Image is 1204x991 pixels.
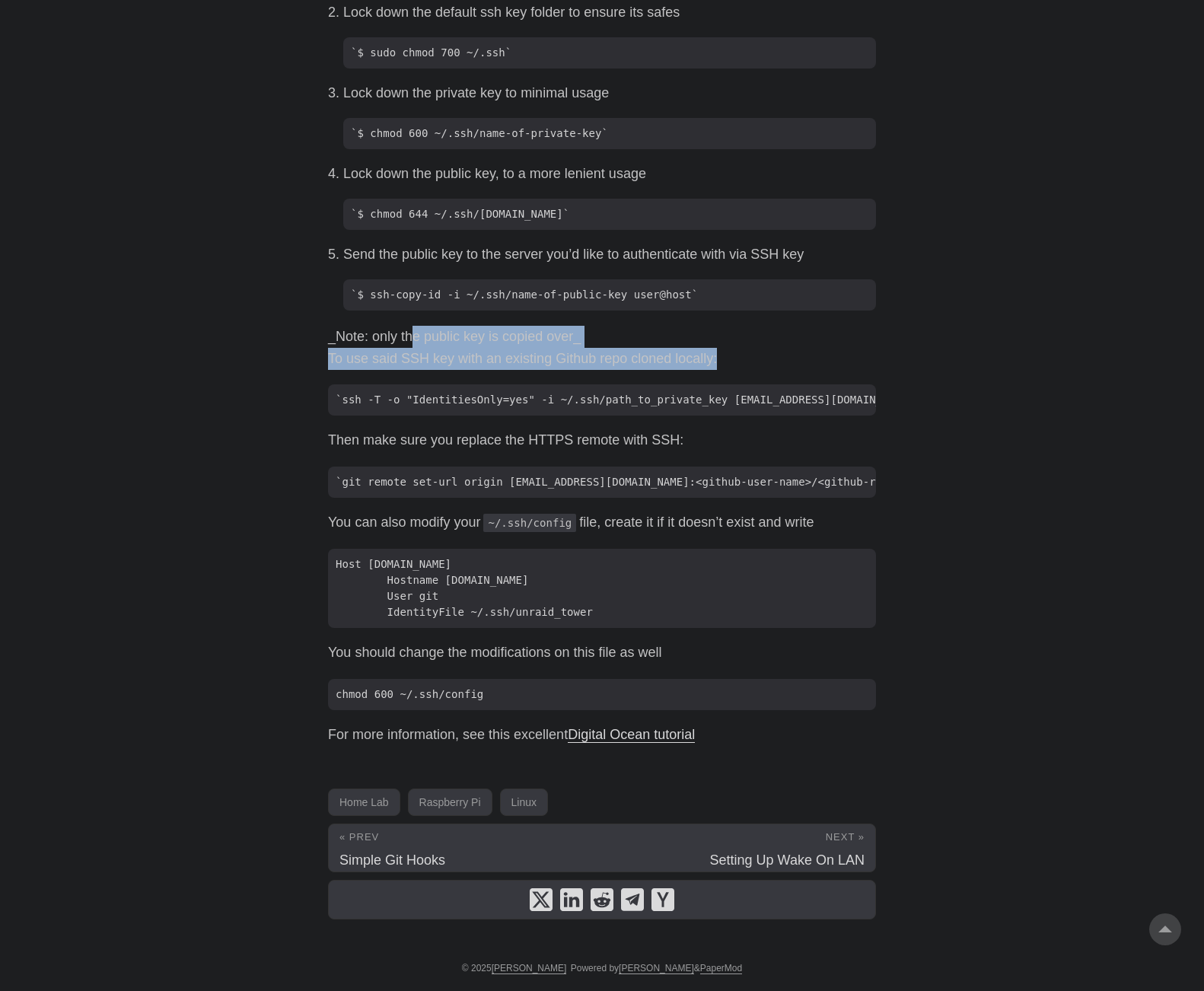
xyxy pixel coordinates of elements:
[328,429,876,451] p: Then make sure you replace the HTTPS remote with SSH:
[328,384,876,416] code: `ssh -T -o "IdentitiesOnly=yes" -i ~/.ssh/path_to_private_key [EMAIL_ADDRESS][DOMAIN_NAME]`
[343,37,876,69] code: `$ sudo chmod 700 ~/.ssh`
[1149,913,1181,945] a: go to top
[343,2,876,24] p: Lock down the default ssh key folder to ensure its safes
[329,824,602,872] a: « Prev Simple Git Hooks
[343,199,876,230] code: `$ chmod 644 ~/.ssh/[DOMAIN_NAME]`
[408,789,492,816] a: Raspberry Pi
[591,888,613,911] a: share Setting Up SSH Keys on reddit
[621,888,644,911] a: share Setting Up SSH Keys on telegram
[328,348,876,370] p: To use said SSH key with an existing Github repo cloned locally:
[328,511,876,534] p: You can also modify your file, create it if it doesn’t exist and write
[500,789,548,816] a: Linux
[530,888,553,911] a: share Setting Up SSH Keys on x
[462,963,567,973] span: © 2025
[328,724,876,746] p: For more information, see this excellent
[328,679,876,710] code: chmod 600 ~/.ssh/config
[343,244,876,266] p: Send the public key to the server you’d like to authenticate with via SSH key
[328,789,400,816] a: Home Lab
[343,279,876,311] code: `$ ssh-copy-id -i ~/.ssh/name-of-public-key user@host`
[568,727,695,742] a: Digital Ocean tutorial
[343,163,876,185] p: Lock down the public key, to a more lenient usage
[328,642,876,664] p: You should change the modifications on this file as well
[560,888,583,911] a: share Setting Up SSH Keys on linkedin
[492,963,567,974] a: [PERSON_NAME]
[483,514,576,532] code: ~/.ssh/config
[700,963,742,974] a: PaperMod
[328,467,876,498] code: `git remote set-url origin [EMAIL_ADDRESS][DOMAIN_NAME]:<github-user-name>/<github-repo-name>.git`
[339,852,445,868] span: Simple Git Hooks
[343,82,876,104] p: Lock down the private key to minimal usage
[328,549,876,628] code: Host [DOMAIN_NAME] Hostname [DOMAIN_NAME] User git IdentityFile ~/.ssh/unraid_tower
[710,852,865,868] span: Setting Up Wake On LAN
[571,963,742,973] span: Powered by &
[328,326,876,348] div: _Note: only the public key is copied over_
[619,963,694,974] a: [PERSON_NAME]
[343,118,876,149] code: `$ chmod 600 ~/.ssh/name-of-private-key`
[602,824,875,872] a: Next » Setting Up Wake On LAN
[651,888,674,911] a: share Setting Up SSH Keys on ycombinator
[826,831,865,843] span: Next »
[339,831,379,843] span: « Prev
